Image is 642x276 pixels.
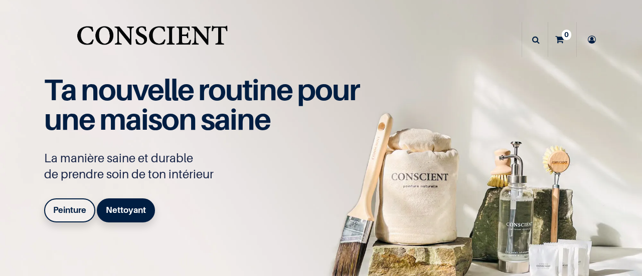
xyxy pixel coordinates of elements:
[75,20,230,60] a: Logo of Conscient
[97,198,155,222] a: Nettoyant
[548,22,576,57] a: 0
[44,150,370,182] p: La manière saine et durable de prendre soin de ton intérieur
[75,20,230,60] img: Conscient
[44,198,95,222] a: Peinture
[562,30,571,40] sup: 0
[106,205,146,215] b: Nettoyant
[53,205,86,215] b: Peinture
[44,72,359,137] span: Ta nouvelle routine pour une maison saine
